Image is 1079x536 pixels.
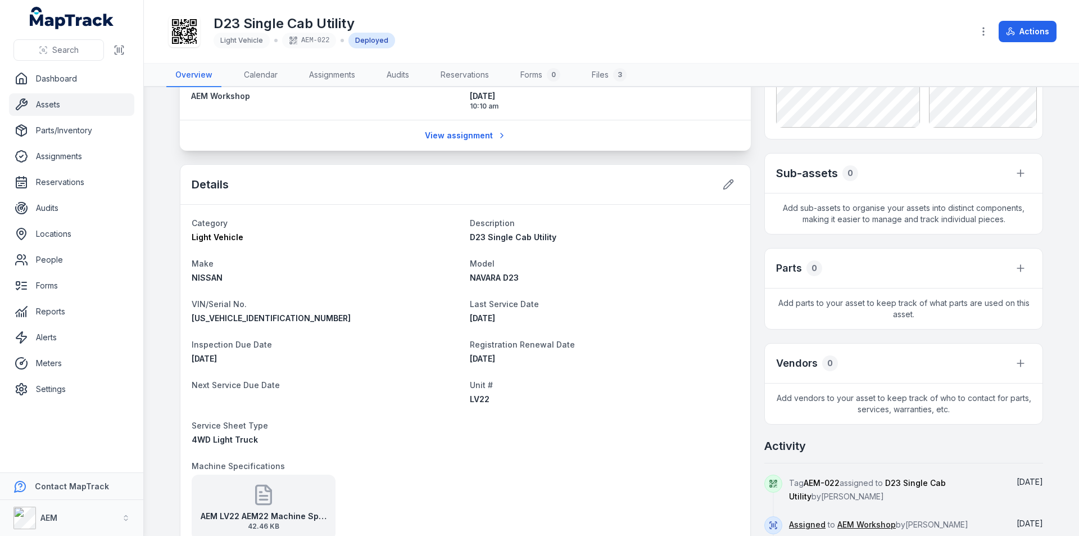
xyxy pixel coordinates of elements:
a: Forms [9,274,134,297]
span: Machine Specifications [192,461,285,471]
span: [DATE] [1017,477,1043,487]
a: Reservations [432,64,498,87]
span: Description [470,218,515,228]
a: Audits [378,64,418,87]
span: to by [PERSON_NAME] [789,520,968,529]
span: [DATE] [470,91,740,102]
span: [US_VEHICLE_IDENTIFICATION_NUMBER] [192,313,351,323]
span: [DATE] [470,313,495,323]
strong: Contact MapTrack [35,481,109,491]
span: 42.46 KB [201,522,327,531]
a: Reservations [9,171,134,193]
span: Model [470,259,495,268]
a: Files3 [583,64,636,87]
div: 0 [822,355,838,371]
div: 0 [806,260,822,276]
span: [DATE] [1017,519,1043,528]
h3: Vendors [776,355,818,371]
a: Assigned [789,519,826,530]
a: MapTrack [30,7,114,29]
h2: Sub-assets [776,165,838,181]
span: [DATE] [470,354,495,363]
time: 6/14/2025, 12:00:00 AM [470,313,495,323]
h2: Activity [764,438,806,454]
div: AEM-022 [282,33,336,48]
a: Reports [9,300,134,323]
span: Registration Renewal Date [470,340,575,349]
a: Audits [9,197,134,219]
time: 10/7/2025, 10:10:50 AM [470,91,740,111]
a: Assets [9,93,134,116]
span: Make [192,259,214,268]
time: 10/27/2026, 12:00:00 AM [192,354,217,363]
span: LV22 [470,394,489,404]
h3: Parts [776,260,802,276]
span: Tag assigned to by [PERSON_NAME] [789,478,946,501]
span: D23 Single Cab Utility [470,232,556,242]
h1: D23 Single Cab Utility [214,15,395,33]
time: 4/27/2026, 12:00:00 AM [470,354,495,363]
span: NAVARA D23 [470,273,519,282]
span: Inspection Due Date [192,340,272,349]
a: Meters [9,352,134,375]
a: Parts/Inventory [9,119,134,142]
button: Actions [999,21,1057,42]
a: View assignment [418,125,514,146]
span: 4WD Light Truck [192,435,258,444]
strong: AEM LV22 AEM22 Machine Specifications [201,511,327,522]
a: Assignments [300,64,364,87]
span: Light Vehicle [220,36,263,44]
a: AEM Workshop [191,91,461,102]
span: Last Service Date [470,299,539,309]
span: NISSAN [192,273,223,282]
span: Category [192,218,228,228]
h2: Details [192,177,229,192]
span: VIN/Serial No. [192,299,247,309]
span: Add vendors to your asset to keep track of who to contact for parts, services, warranties, etc. [765,384,1042,424]
button: Search [13,39,104,61]
a: AEM Workshop [837,519,896,530]
a: People [9,249,134,271]
div: Deployed [348,33,395,48]
span: Next Service Due Date [192,380,280,390]
time: 10/7/2025, 10:10:50 AM [1017,519,1043,528]
span: Add parts to your asset to keep track of what parts are used on this asset. [765,289,1042,329]
span: Add sub-assets to organise your assets into distinct components, making it easier to manage and t... [765,193,1042,234]
div: 0 [842,165,858,181]
a: Locations [9,223,134,245]
a: Calendar [235,64,287,87]
span: Unit # [470,380,493,390]
a: Alerts [9,326,134,349]
span: AEM-022 [804,478,840,488]
a: Overview [166,64,221,87]
a: Assignments [9,145,134,168]
a: Settings [9,378,134,400]
a: Forms0 [511,64,569,87]
a: Dashboard [9,67,134,90]
strong: AEM [40,513,57,523]
span: Service Sheet Type [192,421,268,430]
div: 3 [613,68,627,82]
span: Search [52,44,79,56]
time: 10/15/2025, 11:55:35 AM [1017,477,1043,487]
span: 10:10 am [470,102,740,111]
div: 0 [547,68,560,82]
span: AEM Workshop [191,91,250,101]
span: Light Vehicle [192,232,243,242]
span: [DATE] [192,354,217,363]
